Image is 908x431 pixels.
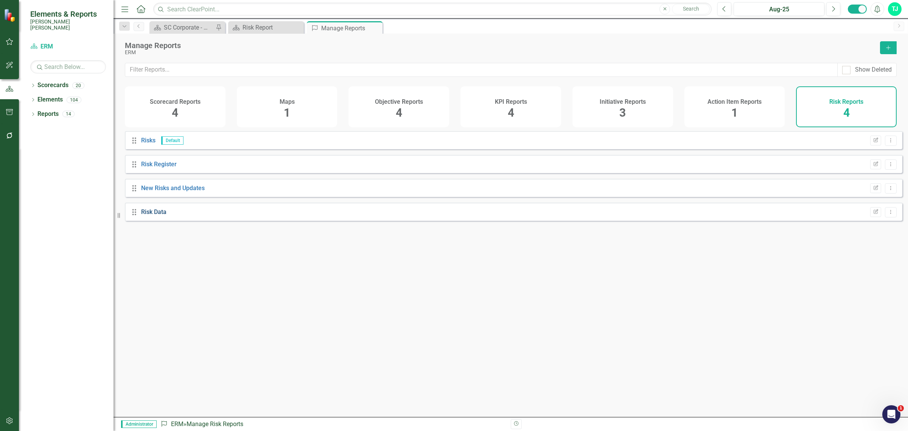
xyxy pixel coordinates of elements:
a: Scorecards [37,81,68,90]
a: ERM [171,420,183,428]
img: ClearPoint Strategy [4,9,17,22]
div: 20 [72,82,84,89]
a: New Risks and Updates [141,184,205,192]
span: Default [161,136,183,145]
h4: Objective Reports [375,98,423,105]
div: 14 [62,111,75,117]
div: Risk Report [243,23,302,32]
div: » Manage Risk Reports [160,420,505,429]
a: Risk Report [230,23,302,32]
input: Search ClearPoint... [153,3,712,16]
span: 3 [619,106,626,119]
div: Manage Reports [125,41,872,50]
span: Administrator [121,420,157,428]
div: SC Corporate - Welcome to ClearPoint [164,23,214,32]
a: Reports [37,110,59,119]
a: SC Corporate - Welcome to ClearPoint [151,23,214,32]
a: ERM [30,42,106,51]
div: Show Deleted [855,66,892,74]
small: [PERSON_NAME] [PERSON_NAME] [30,19,106,31]
span: 1 [898,405,904,411]
h4: Maps [280,98,295,105]
button: Search [672,4,710,14]
input: Filter Reports... [125,63,838,77]
span: 1 [731,106,738,119]
div: Aug-25 [736,5,822,14]
iframe: Intercom live chat [882,405,900,423]
input: Search Below... [30,60,106,73]
h4: Scorecard Reports [150,98,201,105]
span: 4 [396,106,402,119]
button: TJ [888,2,902,16]
span: Elements & Reports [30,9,106,19]
a: Risk Register [141,161,177,168]
h4: Action Item Reports [707,98,762,105]
span: 4 [508,106,514,119]
button: Aug-25 [734,2,824,16]
div: 104 [67,97,81,103]
a: Risks [141,137,155,144]
span: 4 [172,106,178,119]
span: Search [683,6,699,12]
a: Risk Data [141,208,166,215]
div: Manage Reports [321,23,381,33]
span: 4 [843,106,850,119]
h4: KPI Reports [495,98,527,105]
h4: Risk Reports [829,98,863,105]
span: 1 [284,106,290,119]
h4: Initiative Reports [600,98,646,105]
div: ERM [125,50,872,55]
a: Elements [37,95,63,104]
